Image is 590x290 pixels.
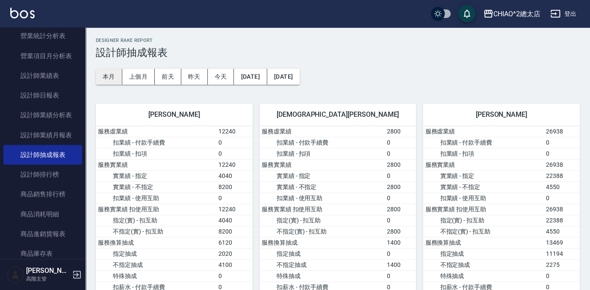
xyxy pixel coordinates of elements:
a: 設計師業績分析表 [3,105,82,125]
td: 扣業績 - 付款手續費 [423,137,543,148]
td: 22388 [544,170,580,181]
td: 0 [216,192,252,204]
td: 指定抽成 [96,248,216,259]
td: 實業績 - 不指定 [260,181,385,192]
button: 本月 [96,69,122,85]
td: 服務實業績 [423,159,543,170]
td: 特殊抽成 [96,270,216,281]
td: 0 [216,137,252,148]
td: 特殊抽成 [260,270,385,281]
h5: [PERSON_NAME] [26,266,70,275]
a: 商品銷售排行榜 [3,184,82,204]
a: 商品消耗明細 [3,204,82,224]
a: 設計師業績表 [3,66,82,86]
td: 22388 [544,215,580,226]
td: 2800 [385,226,416,237]
a: 營業統計分析表 [3,26,82,46]
td: 2275 [544,259,580,270]
td: 4040 [216,170,252,181]
td: 扣業績 - 使用互助 [260,192,385,204]
button: [DATE] [234,69,267,85]
td: 不指定(實) - 扣互助 [260,226,385,237]
button: 昨天 [181,69,208,85]
td: 0 [544,192,580,204]
td: 0 [385,137,416,148]
td: 不指定(實) - 扣互助 [423,226,543,237]
button: save [458,5,475,22]
td: 0 [544,270,580,281]
td: 服務實業績 扣使用互助 [423,204,543,215]
button: 上個月 [122,69,155,85]
td: 服務虛業績 [96,126,216,137]
td: 服務換算抽成 [260,237,385,248]
span: [PERSON_NAME] [106,110,242,119]
td: 0 [385,192,416,204]
td: 2800 [385,126,416,137]
td: 服務實業績 [96,159,216,170]
td: 指定(實) - 扣互助 [423,215,543,226]
td: 4550 [544,226,580,237]
td: 2800 [385,159,416,170]
td: 不指定抽成 [260,259,385,270]
td: 2020 [216,248,252,259]
td: 0 [216,270,252,281]
td: 指定抽成 [423,248,543,259]
td: 4040 [216,215,252,226]
button: CHIAO^2總太店 [480,5,544,23]
td: 12240 [216,204,252,215]
button: 登出 [547,6,580,22]
a: 營業項目月分析表 [3,46,82,66]
td: 實業績 - 指定 [96,170,216,181]
img: Person [7,266,24,283]
td: 0 [544,137,580,148]
td: 0 [385,215,416,226]
div: CHIAO^2總太店 [493,9,540,19]
td: 不指定抽成 [96,259,216,270]
td: 服務換算抽成 [423,237,543,248]
td: 實業績 - 不指定 [423,181,543,192]
td: 13469 [544,237,580,248]
td: 26938 [544,159,580,170]
td: 指定(實) - 扣互助 [260,215,385,226]
td: 0 [385,170,416,181]
td: 扣業績 - 付款手續費 [260,137,385,148]
td: 服務換算抽成 [96,237,216,248]
td: 特殊抽成 [423,270,543,281]
td: 扣業績 - 使用互助 [423,192,543,204]
td: 26938 [544,204,580,215]
td: 0 [544,148,580,159]
button: [DATE] [267,69,300,85]
td: 4550 [544,181,580,192]
td: 實業績 - 指定 [423,170,543,181]
td: 不指定抽成 [423,259,543,270]
td: 2800 [385,181,416,192]
td: 4100 [216,259,252,270]
td: 指定(實) - 扣互助 [96,215,216,226]
td: 6120 [216,237,252,248]
td: 服務實業績 扣使用互助 [260,204,385,215]
td: 0 [385,148,416,159]
p: 高階主管 [26,275,70,283]
button: 今天 [208,69,234,85]
td: 實業績 - 指定 [260,170,385,181]
td: 1400 [385,259,416,270]
td: 8200 [216,181,252,192]
td: 服務虛業績 [423,126,543,137]
td: 扣業績 - 使用互助 [96,192,216,204]
td: 26938 [544,126,580,137]
td: 服務實業績 [260,159,385,170]
td: 服務虛業績 [260,126,385,137]
h3: 設計師抽成報表 [96,47,580,59]
a: 設計師業績月報表 [3,125,82,145]
td: 11194 [544,248,580,259]
span: [PERSON_NAME] [433,110,569,119]
td: 0 [385,270,416,281]
td: 0 [216,148,252,159]
a: 商品進銷貨報表 [3,224,82,244]
img: Logo [10,8,35,18]
td: 扣業績 - 扣項 [96,148,216,159]
td: 實業績 - 不指定 [96,181,216,192]
td: 扣業績 - 扣項 [260,148,385,159]
button: 前天 [155,69,181,85]
td: 扣業績 - 扣項 [423,148,543,159]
